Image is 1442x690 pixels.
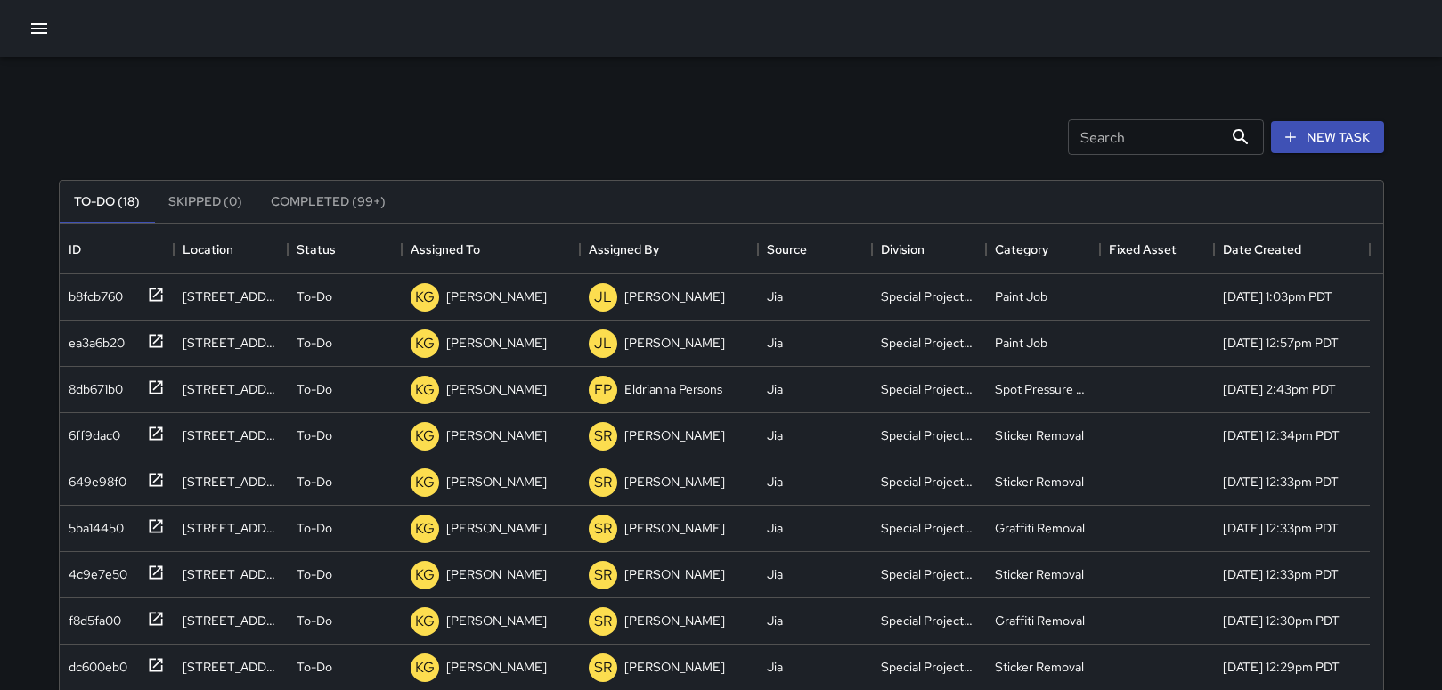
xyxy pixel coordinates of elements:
[183,426,279,444] div: 353 Kearny Street
[415,564,435,586] p: KG
[624,565,725,583] p: [PERSON_NAME]
[594,287,612,308] p: JL
[183,612,279,629] div: 2 Saint George Alley
[1223,288,1332,305] div: 9/13/2025, 1:03pm PDT
[995,658,1084,676] div: Sticker Removal
[624,473,725,491] p: [PERSON_NAME]
[1271,121,1384,154] button: New Task
[183,473,279,491] div: 359 Kearny Street
[767,612,783,629] div: Jia
[415,472,435,493] p: KG
[446,380,547,398] p: [PERSON_NAME]
[446,658,547,676] p: [PERSON_NAME]
[297,519,332,537] p: To-Do
[1223,380,1336,398] div: 9/12/2025, 2:43pm PDT
[446,426,547,444] p: [PERSON_NAME]
[61,605,121,629] div: f8d5fa00
[995,612,1085,629] div: Graffiti Removal
[297,473,332,491] p: To-Do
[767,519,783,537] div: Jia
[580,224,758,274] div: Assigned By
[767,658,783,676] div: Jia
[446,334,547,352] p: [PERSON_NAME]
[297,224,336,274] div: Status
[881,380,977,398] div: Special Projects Team
[297,288,332,305] p: To-Do
[881,658,977,676] div: Special Projects Team
[594,564,612,586] p: SR
[767,565,783,583] div: Jia
[881,426,977,444] div: Special Projects Team
[624,612,725,629] p: [PERSON_NAME]
[995,288,1047,305] div: Paint Job
[594,426,612,447] p: SR
[995,380,1091,398] div: Spot Pressure Washing
[183,658,279,676] div: 380 Bush Street
[872,224,986,274] div: Division
[183,224,233,274] div: Location
[594,518,612,540] p: SR
[881,519,977,537] div: Special Projects Team
[624,288,725,305] p: [PERSON_NAME]
[446,612,547,629] p: [PERSON_NAME]
[415,379,435,401] p: KG
[183,519,279,537] div: 359 Kearny Street
[415,426,435,447] p: KG
[767,426,783,444] div: Jia
[61,651,127,676] div: dc600eb0
[415,333,435,354] p: KG
[594,379,612,401] p: EP
[1223,658,1340,676] div: 9/12/2025, 12:29pm PDT
[61,466,126,491] div: 649e98f0
[69,224,81,274] div: ID
[881,334,977,352] div: Special Projects Team
[995,426,1084,444] div: Sticker Removal
[174,224,288,274] div: Location
[881,224,925,274] div: Division
[1223,519,1339,537] div: 9/12/2025, 12:33pm PDT
[1223,565,1339,583] div: 9/12/2025, 12:33pm PDT
[446,473,547,491] p: [PERSON_NAME]
[415,287,435,308] p: KG
[881,612,977,629] div: Special Projects Team
[767,288,783,305] div: Jia
[61,280,123,305] div: b8fcb760
[881,288,977,305] div: Special Projects Team
[1109,224,1177,274] div: Fixed Asset
[624,658,725,676] p: [PERSON_NAME]
[61,558,127,583] div: 4c9e7e50
[297,380,332,398] p: To-Do
[594,333,612,354] p: JL
[61,373,123,398] div: 8db671b0
[183,334,279,352] div: 436 Jackson Street
[60,224,174,274] div: ID
[767,224,807,274] div: Source
[288,224,402,274] div: Status
[1100,224,1214,274] div: Fixed Asset
[297,658,332,676] p: To-Do
[624,519,725,537] p: [PERSON_NAME]
[297,612,332,629] p: To-Do
[183,380,279,398] div: 28 Fremont Street
[60,181,154,223] button: To-Do (18)
[758,224,872,274] div: Source
[589,224,659,274] div: Assigned By
[154,181,257,223] button: Skipped (0)
[881,565,977,583] div: Special Projects Team
[402,224,580,274] div: Assigned To
[1223,473,1339,491] div: 9/12/2025, 12:33pm PDT
[995,334,1047,352] div: Paint Job
[995,473,1084,491] div: Sticker Removal
[1223,224,1301,274] div: Date Created
[767,380,783,398] div: Jia
[995,519,1085,537] div: Graffiti Removal
[61,419,120,444] div: 6ff9dac0
[594,657,612,678] p: SR
[297,426,332,444] p: To-Do
[415,657,435,678] p: KG
[624,334,725,352] p: [PERSON_NAME]
[183,288,279,305] div: 415 Sansome Street
[594,611,612,632] p: SR
[415,611,435,632] p: KG
[1223,612,1340,629] div: 9/12/2025, 12:30pm PDT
